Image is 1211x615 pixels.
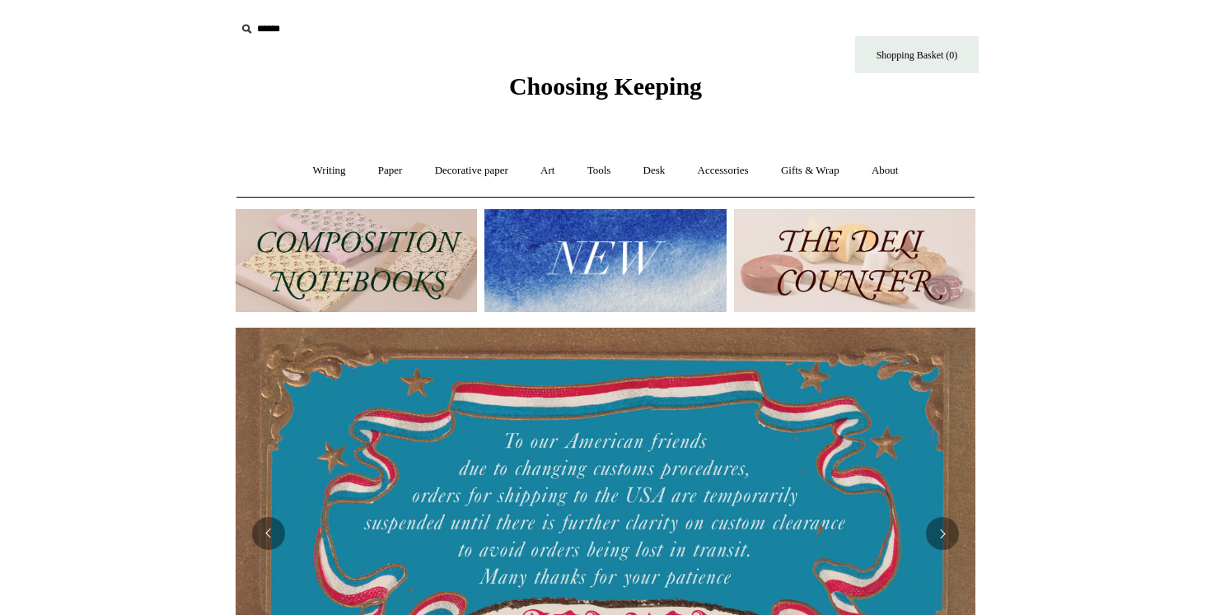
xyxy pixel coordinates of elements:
a: Choosing Keeping [509,86,702,97]
a: Art [526,149,569,193]
button: Previous [252,517,285,550]
a: Gifts & Wrap [766,149,854,193]
a: Writing [298,149,361,193]
a: Tools [573,149,626,193]
img: New.jpg__PID:f73bdf93-380a-4a35-bcfe-7823039498e1 [484,209,726,312]
button: Next [926,517,959,550]
span: Choosing Keeping [509,72,702,100]
a: Paper [363,149,418,193]
a: About [857,149,914,193]
img: The Deli Counter [734,209,975,312]
a: Desk [629,149,680,193]
a: Decorative paper [420,149,523,193]
img: 202302 Composition ledgers.jpg__PID:69722ee6-fa44-49dd-a067-31375e5d54ec [236,209,477,312]
a: Shopping Basket (0) [855,36,979,73]
a: Accessories [683,149,764,193]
